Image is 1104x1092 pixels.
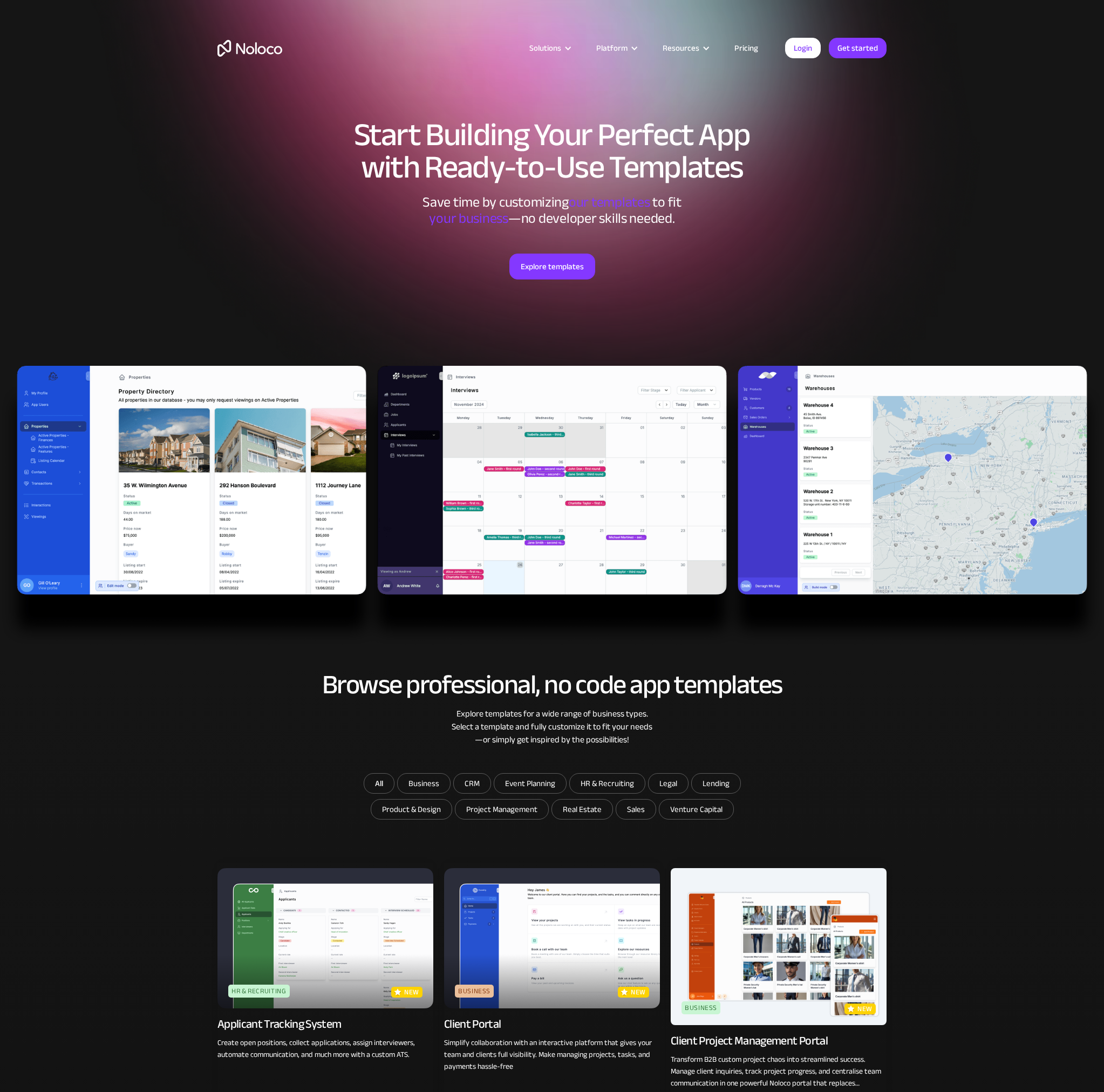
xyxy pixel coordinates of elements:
div: Resources [649,41,721,55]
p: new [404,987,419,998]
a: Login [785,38,821,58]
div: Client Project Management Portal [671,1033,828,1048]
div: Save time by customizing to fit ‍ —no developer skills needed. [390,194,714,227]
p: Create open positions, collect applications, assign interviewers, automate communication, and muc... [217,1037,433,1061]
p: new [631,987,646,998]
div: Business [682,1001,720,1014]
div: Applicant Tracking System [217,1016,342,1032]
span: our templates [569,189,650,215]
a: home [217,40,282,57]
p: Transform B2B custom project chaos into streamlined success. Manage client inquiries, track proje... [671,1054,887,1089]
div: Platform [596,41,628,55]
div: HR & Recruiting [228,985,290,998]
p: Simplify collaboration with an interactive platform that gives your team and clients full visibil... [444,1037,660,1073]
div: Solutions [516,41,583,55]
div: Solutions [529,41,561,55]
a: Explore templates [509,254,595,279]
div: Resources [663,41,699,55]
div: Client Portal [444,1016,501,1032]
a: Pricing [721,41,772,55]
div: Platform [583,41,649,55]
a: Get started [829,38,887,58]
a: All [364,773,394,794]
h2: Browse professional, no code app templates [217,670,887,699]
div: Business [455,985,494,998]
p: new [857,1004,873,1014]
form: Email Form [336,773,768,822]
div: Explore templates for a wide range of business types. Select a template and fully customize it to... [217,707,887,746]
span: your business [429,205,508,231]
h1: Start Building Your Perfect App with Ready-to-Use Templates [217,119,887,183]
